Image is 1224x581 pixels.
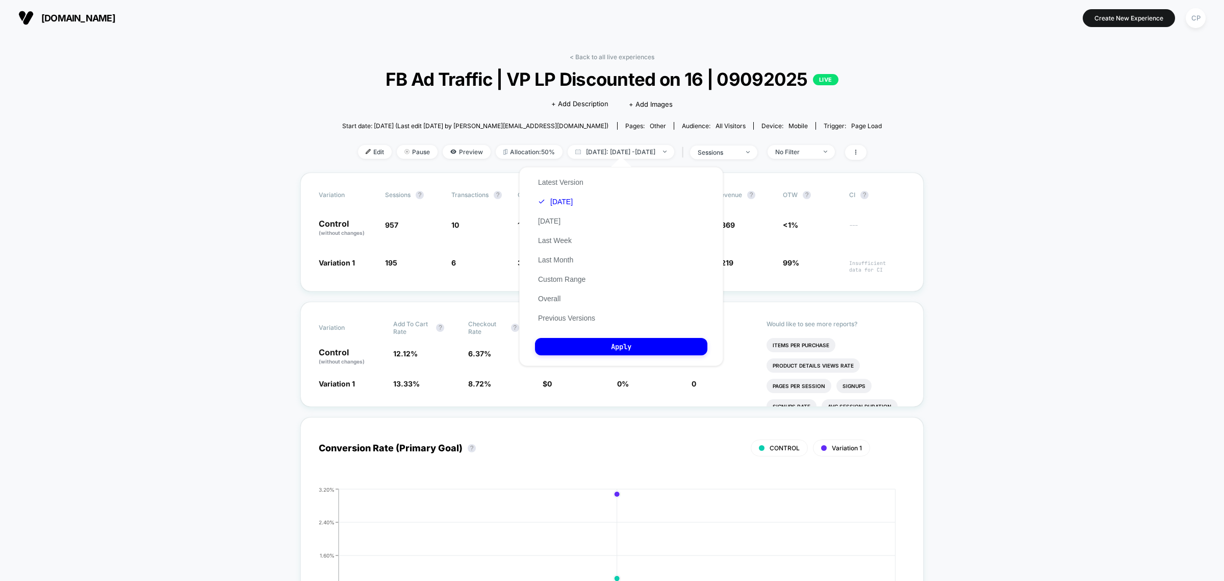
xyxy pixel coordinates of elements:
button: [DATE] [535,216,564,226]
button: Latest Version [535,178,586,187]
li: Avg Session Duration [822,399,898,414]
p: Control [319,220,375,237]
button: Create New Experience [1083,9,1175,27]
button: ? [494,191,502,199]
button: Last Month [535,255,576,264]
img: Visually logo [18,10,34,26]
li: Signups [836,379,872,393]
span: other [650,122,666,130]
span: Variation [319,320,375,335]
img: edit [366,149,371,154]
div: Pages: [625,122,666,130]
span: Variation 1 [319,258,355,267]
span: 8.72 % [468,379,491,388]
button: ? [747,191,755,199]
span: + Add Images [629,100,673,108]
span: Start date: [DATE] (Last edit [DATE] by [PERSON_NAME][EMAIL_ADDRESS][DOMAIN_NAME]) [342,122,608,130]
tspan: 2.40% [319,519,335,525]
tspan: 3.20% [319,486,335,492]
span: FB Ad Traffic | VP LP Discounted on 16 | 09092025 [369,68,855,90]
div: CP [1186,8,1206,28]
img: end [746,151,750,153]
span: mobile [788,122,808,130]
span: CONTROL [770,444,800,452]
span: 10 [451,221,459,229]
span: <1% [783,221,798,229]
li: Items Per Purchase [767,338,835,352]
span: 195 [385,258,397,267]
p: Would like to see more reports? [767,320,906,328]
button: ? [416,191,424,199]
button: ? [436,324,444,332]
li: Product Details Views Rate [767,358,860,373]
span: 12.12 % [393,349,418,358]
span: --- [849,222,905,237]
img: rebalance [503,149,507,155]
img: end [824,151,827,153]
button: [DATE] [535,197,576,206]
span: Device: [753,122,815,130]
div: sessions [698,149,738,156]
button: ? [468,444,476,452]
span: Preview [443,145,491,159]
button: Overall [535,294,564,303]
button: Apply [535,338,707,355]
span: Sessions [385,191,411,199]
span: 99% [783,258,799,267]
p: Control [319,348,383,366]
div: Audience: [682,122,746,130]
span: 0 [692,379,696,388]
a: < Back to all live experiences [570,53,654,61]
li: Pages Per Session [767,379,831,393]
span: Edit [358,145,392,159]
span: (without changes) [319,230,365,236]
span: 957 [385,221,398,229]
span: 0 [547,379,552,388]
button: CP [1183,8,1209,29]
span: Variation [319,191,375,199]
span: [DATE]: [DATE] - [DATE] [568,145,674,159]
div: No Filter [775,148,816,156]
span: Insufficient data for CI [849,260,905,273]
span: Add To Cart Rate [393,320,431,335]
span: 6.37 % [468,349,491,358]
span: Page Load [851,122,882,130]
img: calendar [575,149,581,154]
span: All Visitors [716,122,746,130]
span: 0 % [617,379,629,388]
p: LIVE [813,74,838,85]
button: Custom Range [535,275,589,284]
span: CI [849,191,905,199]
span: Variation 1 [832,444,862,452]
div: Trigger: [824,122,882,130]
span: + Add Description [551,99,608,109]
span: | [679,145,690,160]
span: Transactions [451,191,489,199]
tspan: 1.60% [320,552,335,558]
img: end [663,151,667,153]
span: [DOMAIN_NAME] [41,13,115,23]
button: Previous Versions [535,313,598,323]
button: [DOMAIN_NAME] [15,10,118,26]
span: Pause [397,145,438,159]
span: Allocation: 50% [496,145,563,159]
img: end [404,149,410,154]
button: ? [803,191,811,199]
span: $ [543,379,552,388]
span: 13.33 % [393,379,420,388]
span: 6 [451,258,456,267]
li: Signups Rate [767,399,817,414]
span: OTW [783,191,839,199]
span: Checkout Rate [468,320,506,335]
button: Last Week [535,236,575,245]
button: ? [860,191,869,199]
span: Variation 1 [319,379,355,388]
span: (without changes) [319,358,365,365]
